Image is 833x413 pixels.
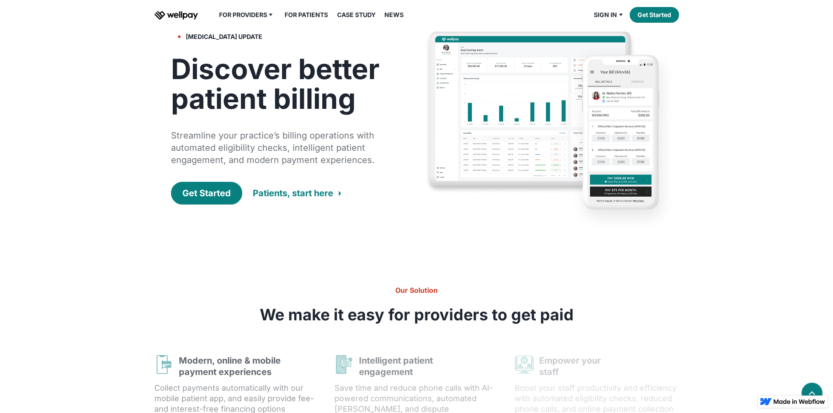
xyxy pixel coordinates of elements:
div: Sign in [594,10,617,20]
h4: Empower your staff [539,355,601,378]
h4: Intelligent patient engagement [359,355,433,378]
div: Get Started [182,187,231,199]
a: Get Started [171,182,242,205]
a: News [379,10,409,20]
div: Streamline your practice’s billing operations with automated eligibility checks, intelligent pati... [171,129,392,166]
div: Patients, start here [253,187,333,199]
a: home [154,10,198,20]
h1: Discover better patient billing [171,54,392,114]
div: Sign in [589,10,630,20]
div: For Providers [219,10,267,20]
h6: Our Solution [259,285,574,295]
a: For Patients [279,10,333,20]
div: [MEDICAL_DATA] update [186,31,262,42]
a: Get Started [630,7,679,23]
h3: We make it easy for providers to get paid [259,306,574,323]
h4: Modern, online & mobile payment experiences [179,355,319,378]
div: For Providers [214,10,280,20]
a: Patients, start here [253,183,341,204]
a: Case Study [332,10,381,20]
img: Made in Webflow [774,399,825,404]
